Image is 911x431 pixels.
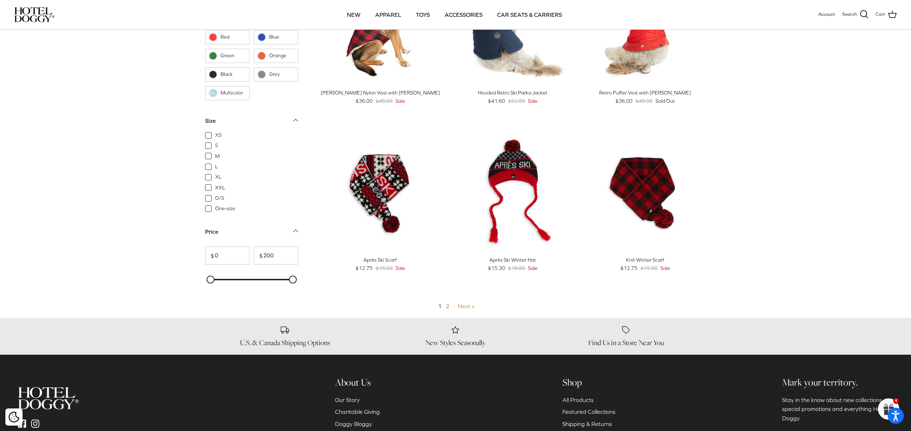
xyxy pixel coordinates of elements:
input: From [205,246,249,265]
span: $18.00 [508,264,525,272]
img: hoteldoggycom [18,387,79,410]
p: Stay in the know about new collections, special promotions and everything Hotel Doggy. [782,396,893,423]
span: XS [215,132,222,139]
span: Orange [269,52,294,59]
h6: U.S. & Canada Shipping Options [205,338,365,347]
a: Instagram [31,420,39,428]
span: Black [221,71,246,78]
span: $12.75 [355,264,373,272]
a: All Products [562,397,593,403]
span: Sale [528,264,538,272]
a: Après Ski Scarf $12.75 $15.00 Sale [320,256,441,272]
span: $15.00 [375,264,393,272]
span: M [215,152,220,160]
a: Search [842,10,868,19]
a: Our Story [335,397,360,403]
div: [PERSON_NAME] Nylon Vest with [PERSON_NAME] [320,89,441,97]
span: 15% off [323,134,349,145]
span: $41.60 [488,97,505,105]
span: $15.00 [640,264,658,272]
a: 2 [446,303,449,309]
a: ACCESSORIES [438,3,489,27]
span: $52.00 [508,97,525,105]
div: Après Ski Winter Hat [452,256,573,264]
span: $ [254,253,263,258]
span: $12.75 [620,264,638,272]
a: Après Ski Winter Hat $15.30 $18.00 Sale [452,256,573,272]
img: Cookie policy [9,412,19,422]
a: Account [818,11,835,18]
a: Hooded Retro Ski Parka Jacket $41.60 $52.00 Sale [452,89,573,105]
a: Knit Winter Scarf [584,131,706,252]
a: Shipping & Returns [562,421,612,427]
div: Hooded Retro Ski Parka Jacket [452,89,573,97]
span: $45.00 [635,97,653,105]
div: Cookie policy [5,408,23,426]
span: 15% off [455,134,481,145]
span: $15.30 [488,264,505,272]
span: Grey [269,71,294,78]
a: CAR SEATS & CARRIERS [491,3,568,27]
a: APPAREL [369,3,408,27]
a: Après Ski Winter Hat [452,131,573,252]
div: Knit Winter Scarf [584,256,706,264]
a: Price [205,226,298,242]
h6: About Us [335,376,396,388]
span: $ [205,253,214,258]
span: Search [842,11,857,18]
a: TOYS [410,3,436,27]
span: 1 [438,303,441,309]
span: Red [221,34,246,41]
h6: Mark your territory. [782,376,893,388]
input: To [254,246,298,265]
span: $45.00 [375,97,393,105]
button: Cookie policy [8,411,20,423]
h6: New Styles Seasonally [375,338,536,347]
a: Cart [876,10,897,19]
a: Find Us in a Store Near You [546,325,706,347]
a: Next » [458,303,475,309]
div: Retro Puffer Vest with [PERSON_NAME] [584,89,706,97]
span: Green [221,52,246,59]
div: Size [205,116,216,126]
span: O/S [215,195,224,202]
span: $36.00 [355,97,373,105]
span: One-size [215,205,235,212]
img: hoteldoggycom [14,7,54,22]
div: Price [205,227,218,236]
span: Sale [396,97,405,105]
a: Doggy Bloggy [335,421,372,427]
span: XXL [215,184,225,191]
span: · [454,303,455,309]
span: Cart [876,11,885,18]
a: Après Ski Scarf [320,131,441,252]
span: Blue [269,34,294,41]
a: Retro Puffer Vest with [PERSON_NAME] $36.00 $45.00 Sold Out [584,89,706,105]
h6: Shop [562,376,615,388]
a: U.S. & Canada Shipping Options [205,325,365,347]
span: Sale [528,97,538,105]
h6: Find Us in a Store Near You [546,338,706,347]
span: Account [818,11,835,17]
a: Size [205,115,298,131]
span: $36.00 [615,97,633,105]
span: L [215,163,218,170]
span: Sold Out [655,97,675,105]
div: Primary navigation [106,3,803,27]
span: Sale [660,264,670,272]
a: Knit Winter Scarf $12.75 $15.00 Sale [584,256,706,272]
span: Sale [396,264,405,272]
span: XL [215,174,222,181]
div: Après Ski Scarf [320,256,441,264]
span: Multicolor [221,89,246,97]
a: Charitable Giving [335,408,380,415]
a: NEW [340,3,367,27]
a: Featured Collections [562,408,615,415]
span: 15% off [588,134,613,145]
a: [PERSON_NAME] Nylon Vest with [PERSON_NAME] $36.00 $45.00 Sale [320,89,441,105]
span: S [215,142,218,149]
